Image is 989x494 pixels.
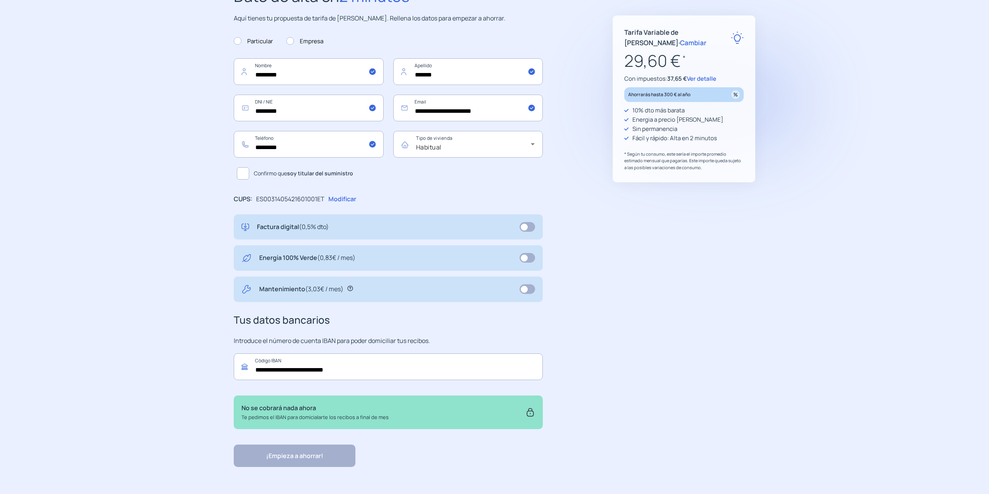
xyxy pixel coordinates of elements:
[632,115,723,124] p: Energia a precio [PERSON_NAME]
[234,14,543,24] p: Aquí tienes tu propuesta de tarifa de [PERSON_NAME]. Rellena los datos para empezar a ahorrar.
[416,143,442,151] span: Habitual
[234,194,252,204] p: CUPS:
[241,413,389,421] p: Te pedimos el IBAN para domicialarte los recibos a final de mes
[328,194,356,204] p: Modificar
[680,38,707,47] span: Cambiar
[624,74,744,83] p: Con impuestos:
[257,222,329,232] p: Factura digital
[259,284,343,294] p: Mantenimiento
[317,253,355,262] span: (0,83€ / mes)
[667,75,687,83] span: 37,65 €
[687,75,716,83] span: Ver detalle
[305,285,343,293] span: (3,03€ / mes)
[731,90,740,99] img: percentage_icon.svg
[254,169,353,178] span: Confirmo que
[632,134,717,143] p: Fácil y rápido: Alta en 2 minutos
[299,222,329,231] span: (0,5% dto)
[241,222,249,232] img: digital-invoice.svg
[632,106,685,115] p: 10% dto más barata
[624,151,744,171] p: * Según tu consumo, este sería el importe promedio estimado mensual que pagarías. Este importe qu...
[234,37,273,46] label: Particular
[234,312,543,328] h3: Tus datos bancarios
[259,253,355,263] p: Energía 100% Verde
[241,284,251,294] img: tool.svg
[624,48,744,74] p: 29,60 €
[628,90,690,99] p: Ahorrarás hasta 300 € al año
[624,27,731,48] p: Tarifa Variable de [PERSON_NAME] ·
[525,403,535,421] img: secure.svg
[731,31,744,44] img: rate-E.svg
[416,135,452,142] mat-label: Tipo de vivienda
[632,124,677,134] p: Sin permanencia
[256,194,325,204] p: ES0031405421601001ET
[234,336,543,346] p: Introduce el número de cuenta IBAN para poder domiciliar tus recibos.
[286,37,323,46] label: Empresa
[241,403,389,413] p: No se cobrará nada ahora
[241,253,251,263] img: energy-green.svg
[287,170,353,177] b: soy titular del suministro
